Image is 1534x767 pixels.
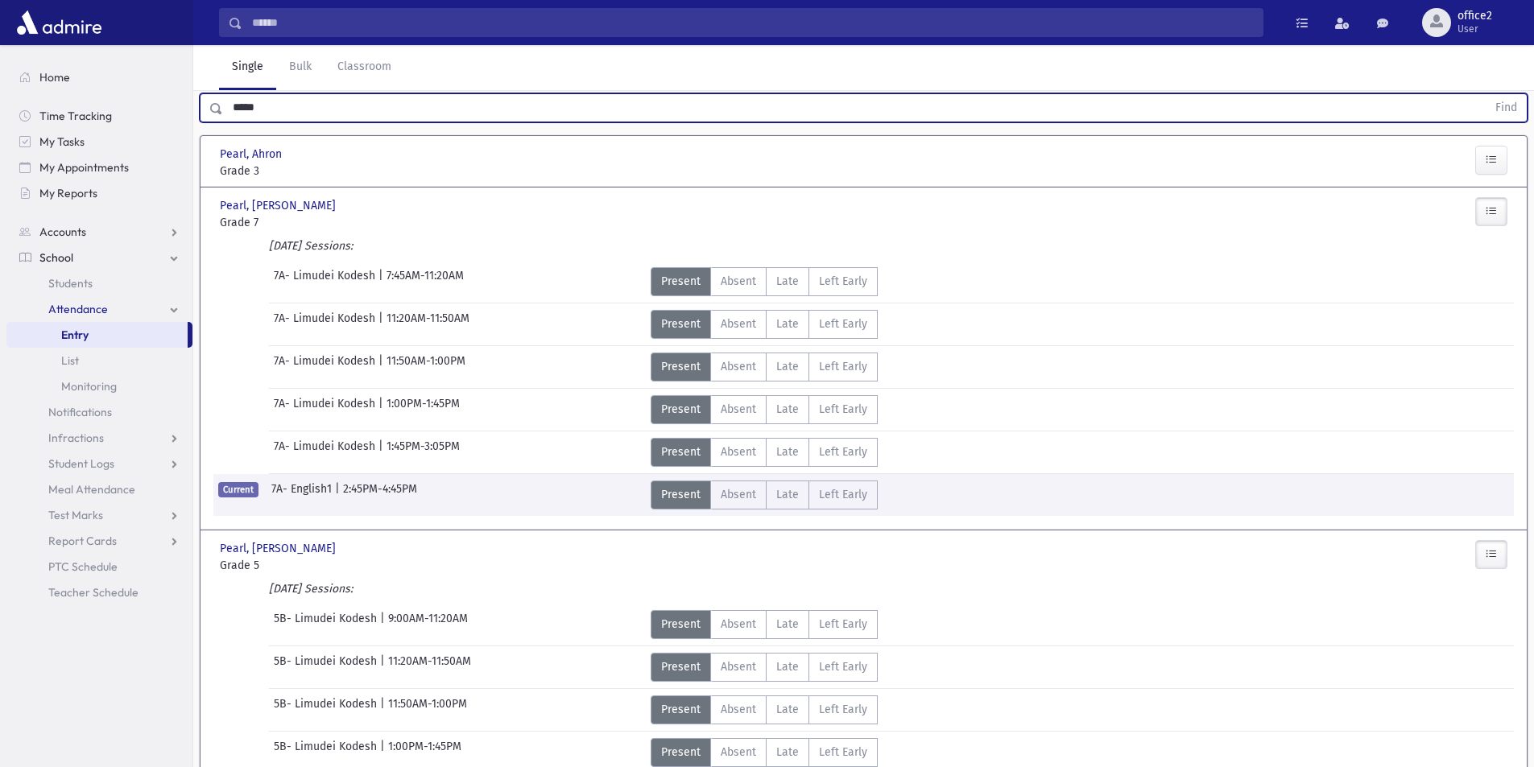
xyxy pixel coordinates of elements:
span: | [378,353,387,381]
span: Late [776,443,799,460]
span: Left Early [819,315,867,332]
span: 5B- Limudei Kodesh [274,610,380,639]
span: Grade 3 [220,163,421,179]
a: Student Logs [6,451,192,476]
span: office2 [1458,10,1492,23]
a: Time Tracking [6,103,192,129]
span: Home [39,70,70,85]
span: Late [776,658,799,675]
span: | [335,480,343,509]
span: Present [661,358,701,375]
span: Teacher Schedule [48,585,139,600]
span: Accounts [39,225,86,239]
span: Left Early [819,701,867,718]
div: AttTypes [651,738,878,767]
a: School [6,245,192,270]
a: Accounts [6,219,192,245]
span: Late [776,701,799,718]
span: Notifications [48,405,112,419]
span: Late [776,401,799,418]
span: Left Early [819,616,867,633]
div: AttTypes [651,438,878,467]
a: Test Marks [6,502,192,528]
span: My Reports [39,186,97,200]
span: Present [661,701,701,718]
a: Students [6,270,192,296]
span: Absent [721,401,756,418]
a: Classroom [325,45,404,90]
span: 7A- English1 [271,480,335,509]
span: Monitoring [61,379,117,394]
span: | [378,438,387,467]
span: Pearl, [PERSON_NAME] [220,540,339,557]
div: AttTypes [651,310,878,339]
span: Late [776,358,799,375]
span: 7A- Limudei Kodesh [274,310,378,339]
img: AdmirePro [13,6,105,39]
span: | [380,695,388,724]
span: Absent [721,701,756,718]
div: AttTypes [651,267,878,296]
span: Late [776,616,799,633]
span: Students [48,276,93,291]
span: Left Early [819,443,867,460]
a: Meal Attendance [6,476,192,502]
span: Report Cards [48,534,117,548]
span: My Appointments [39,160,129,175]
span: Absent [721,273,756,290]
a: List [6,348,192,373]
span: Time Tracking [39,109,112,123]
span: 1:45PM-3:05PM [387,438,460,467]
div: AttTypes [651,695,878,724]
div: AttTypes [651,395,878,424]
div: AttTypes [651,653,878,682]
span: 11:20AM-11:50AM [388,653,471,682]
span: Infractions [48,431,104,445]
a: My Appointments [6,155,192,180]
span: Late [776,315,799,332]
button: Find [1486,94,1527,122]
span: Grade 7 [220,214,421,231]
a: Home [6,64,192,90]
input: Search [242,8,1263,37]
span: User [1458,23,1492,35]
div: AttTypes [651,353,878,381]
a: My Reports [6,180,192,206]
span: Meal Attendance [48,482,135,497]
span: 9:00AM-11:20AM [388,610,468,639]
span: 7:45AM-11:20AM [387,267,464,296]
span: Late [776,486,799,503]
span: | [378,267,387,296]
span: | [378,395,387,424]
span: Left Early [819,273,867,290]
i: [DATE] Sessions: [269,582,353,596]
span: 7A- Limudei Kodesh [274,395,378,424]
a: Notifications [6,399,192,425]
span: Current [218,482,258,497]
span: 5B- Limudei Kodesh [274,738,380,767]
span: Pearl, Ahron [220,146,285,163]
span: Late [776,273,799,290]
span: Left Early [819,658,867,675]
a: My Tasks [6,129,192,155]
span: 1:00PM-1:45PM [387,395,460,424]
span: Absent [721,443,756,460]
a: Teacher Schedule [6,579,192,605]
span: Late [776,744,799,761]
span: | [380,610,388,639]
span: 7A- Limudei Kodesh [274,267,378,296]
span: 11:50AM-1:00PM [388,695,467,724]
span: Present [661,401,701,418]
span: Test Marks [48,508,103,522]
span: Pearl, [PERSON_NAME] [220,197,339,214]
span: Absent [721,315,756,332]
span: Absent [721,658,756,675]
span: 5B- Limudei Kodesh [274,695,380,724]
span: 1:00PM-1:45PM [388,738,461,767]
a: Entry [6,322,188,348]
span: My Tasks [39,134,85,149]
span: Present [661,486,701,503]
span: Student Logs [48,456,114,471]
span: Present [661,744,701,761]
span: Present [661,315,701,332]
